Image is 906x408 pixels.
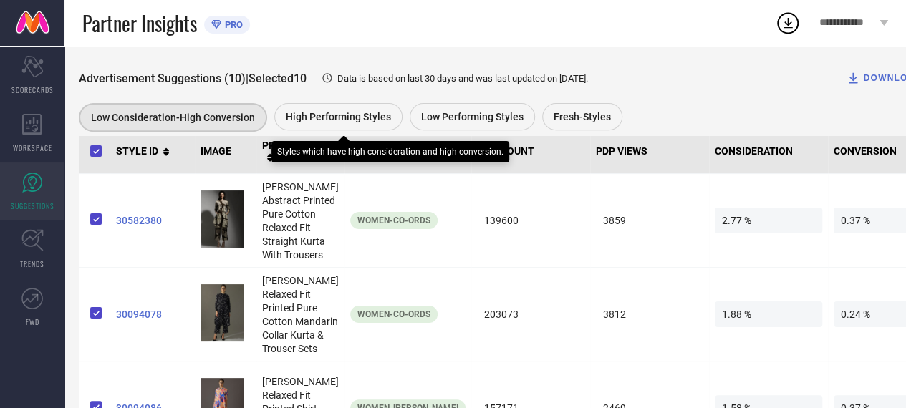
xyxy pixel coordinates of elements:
span: FWD [26,316,39,327]
span: Advertisement Suggestions (10) [79,72,246,85]
span: SUGGESTIONS [11,200,54,211]
span: [PERSON_NAME] Relaxed Fit Printed Pure Cotton Mandarin Collar Kurta & Trouser Sets [262,275,339,354]
th: IMAGE [195,129,256,174]
th: PDP VIEWS [590,129,709,174]
div: Open download list [775,10,801,36]
span: SCORECARDS [11,84,54,95]
span: 139600 [477,208,584,233]
span: WORKSPACE [13,142,52,153]
span: 3859 [596,208,703,233]
img: kkUhbQrz_c0a7601e39694147ab5fa7438bcadfa2.jpg [201,190,244,248]
span: Fresh-Styles [554,111,611,122]
span: | [246,72,249,85]
span: Selected 10 [249,72,307,85]
span: 2.77 % [715,208,822,233]
span: Low Performing Styles [421,111,524,122]
span: 3812 [596,301,703,327]
span: TRENDS [20,258,44,269]
span: [PERSON_NAME] Abstract Printed Pure Cotton Relaxed Fit Straight Kurta With Trousers [262,181,339,261]
span: Women-Co-Ords [357,309,430,319]
span: 1.88 % [715,301,822,327]
div: Styles which have high consideration and high conversion. [277,147,503,157]
a: 30582380 [116,215,189,226]
th: CONSIDERATION [709,129,828,174]
span: Low Consideration-High Conversion [91,112,255,123]
img: a1e90716-a8ce-4128-8afe-8f22a53c65aa1719922666792DoraDoriWomenPrintedRegularPureCottonKurtawithTr... [201,284,244,341]
span: Partner Insights [82,9,197,38]
span: PRO [221,19,243,30]
a: 30094078 [116,309,189,320]
span: 203073 [477,301,584,327]
span: High Performing Styles [286,111,391,122]
span: Women-Co-Ords [357,215,430,225]
th: LIST COUNT [471,129,590,174]
th: STYLE ID [110,129,195,174]
th: PRODUCT NAME [256,129,344,174]
span: Data is based on last 30 days and was last updated on [DATE] . [337,73,588,84]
